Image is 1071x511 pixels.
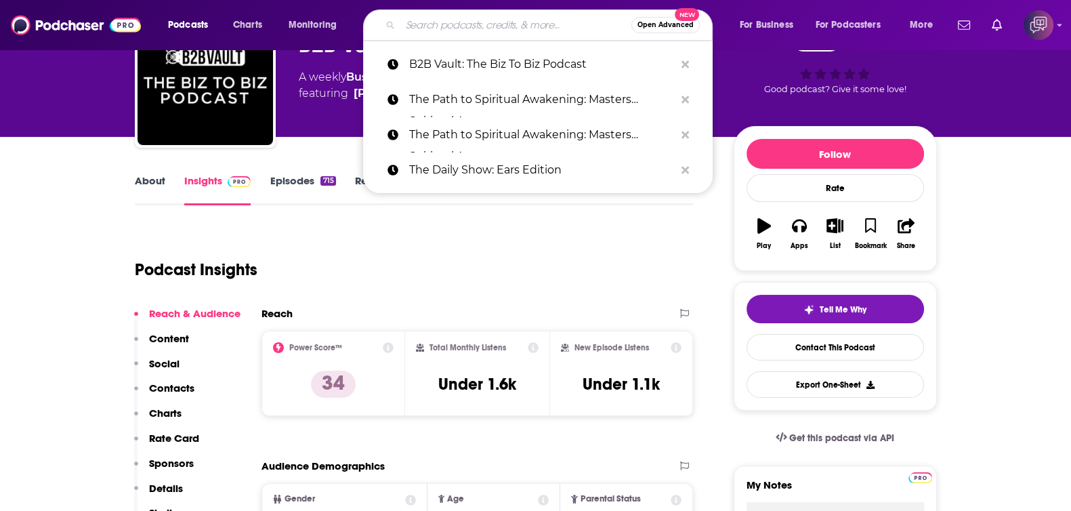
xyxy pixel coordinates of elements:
[134,482,183,507] button: Details
[631,17,700,33] button: Open AdvancedNew
[159,14,226,36] button: open menu
[986,14,1007,37] a: Show notifications dropdown
[149,482,183,495] p: Details
[908,472,932,483] img: Podchaser Pro
[952,14,975,37] a: Show notifications dropdown
[134,432,199,457] button: Rate Card
[747,334,924,361] a: Contact This Podcast
[900,14,950,36] button: open menu
[149,357,180,370] p: Social
[438,374,516,394] h3: Under 1.6k
[299,69,603,102] div: A weekly podcast
[149,307,240,320] p: Reach & Audience
[363,82,713,117] a: The Path to Spiritual Awakening: Masters Spiritual Awareness
[830,242,841,250] div: List
[740,16,793,35] span: For Business
[11,12,141,38] img: Podchaser - Follow, Share and Rate Podcasts
[791,242,808,250] div: Apps
[747,209,782,258] button: Play
[409,117,675,152] p: The Path to Spiritual Awakening: Masters Spiritual Awareness
[261,459,385,472] h2: Audience Demographics
[138,9,273,145] img: B2B Vault: The Biz To Biz Podcast
[168,16,208,35] span: Podcasts
[765,422,906,455] a: Get this podcast via API
[854,242,886,250] div: Bookmark
[910,16,933,35] span: More
[764,84,906,94] span: Good podcast? Give it some love!
[134,307,240,332] button: Reach & Audience
[747,139,924,169] button: Follow
[363,117,713,152] a: The Path to Spiritual Awakening: Masters Spiritual Awareness
[447,495,464,504] span: Age
[135,174,165,205] a: About
[803,304,814,315] img: tell me why sparkle
[135,260,257,280] h1: Podcast Insights
[224,14,270,36] a: Charts
[149,457,194,470] p: Sponsors
[363,47,713,82] a: B2B Vault: The Biz To Biz Podcast
[409,152,675,188] p: The Daily Show: Ears Edition
[354,85,450,102] a: Allen Kopelman
[1024,10,1053,40] button: Show profile menu
[908,470,932,483] a: Pro website
[346,70,396,83] a: Business
[149,407,182,420] p: Charts
[583,374,660,394] h3: Under 1.1k
[299,85,603,102] span: featuring
[789,432,894,444] span: Get this podcast via API
[730,14,810,36] button: open menu
[149,432,199,445] p: Rate Card
[261,307,293,320] h2: Reach
[376,9,726,41] div: Search podcasts, credits, & more...
[134,407,182,432] button: Charts
[149,382,194,394] p: Contacts
[400,14,631,36] input: Search podcasts, credits, & more...
[897,242,915,250] div: Share
[747,174,924,202] div: Rate
[817,209,852,258] button: List
[782,209,817,258] button: Apps
[233,16,262,35] span: Charts
[747,371,924,398] button: Export One-Sheet
[409,82,675,117] p: The Path to Spiritual Awakening: Masters Spiritual Awareness
[888,209,923,258] button: Share
[734,19,937,103] div: 34Good podcast? Give it some love!
[270,174,335,205] a: Episodes715
[429,343,506,352] h2: Total Monthly Listens
[134,382,194,407] button: Contacts
[574,343,649,352] h2: New Episode Listens
[747,478,924,502] label: My Notes
[363,152,713,188] a: The Daily Show: Ears Edition
[409,47,675,82] p: B2B Vault: The Biz To Biz Podcast
[311,371,356,398] p: 34
[820,304,866,315] span: Tell Me Why
[289,16,337,35] span: Monitoring
[355,174,394,205] a: Reviews
[228,176,251,187] img: Podchaser Pro
[134,457,194,482] button: Sponsors
[134,357,180,382] button: Social
[285,495,315,504] span: Gender
[134,332,189,357] button: Content
[747,295,924,323] button: tell me why sparkleTell Me Why
[1024,10,1053,40] img: User Profile
[816,16,881,35] span: For Podcasters
[807,14,900,36] button: open menu
[581,495,641,504] span: Parental Status
[320,176,335,186] div: 715
[637,22,694,28] span: Open Advanced
[184,174,251,205] a: InsightsPodchaser Pro
[853,209,888,258] button: Bookmark
[675,8,699,21] span: New
[289,343,342,352] h2: Power Score™
[149,332,189,345] p: Content
[757,242,771,250] div: Play
[1024,10,1053,40] span: Logged in as corioliscompany
[279,14,354,36] button: open menu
